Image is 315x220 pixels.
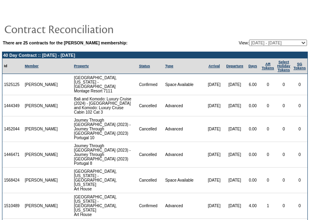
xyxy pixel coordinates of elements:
td: [GEOGRAPHIC_DATA], [US_STATE] - [GEOGRAPHIC_DATA], [US_STATE] Art House [72,168,138,193]
td: 0 [292,193,307,219]
td: 0.00 [245,95,260,116]
a: ARTokens [262,62,274,70]
td: [PERSON_NAME] [23,193,60,219]
a: SGTokens [293,62,306,70]
td: 0 [276,168,292,193]
td: 0.00 [245,142,260,168]
td: Journey Through [GEOGRAPHIC_DATA] (2023) - Journey Through [GEOGRAPHIC_DATA] (2023) Portugal 10 [72,116,138,142]
td: [DATE] [204,142,224,168]
img: pgTtlContractReconciliation.gif [4,21,164,37]
td: Space Available [163,74,204,95]
td: 0 [276,193,292,219]
td: [DATE] [224,116,245,142]
td: 1510489 [2,193,23,219]
a: Arrival [208,64,220,68]
td: [PERSON_NAME] [23,142,60,168]
a: Select HolidayTokens [277,60,291,72]
td: 6.00 [245,74,260,95]
td: [DATE] [224,168,245,193]
td: [GEOGRAPHIC_DATA], [US_STATE] - [GEOGRAPHIC_DATA], [US_STATE] Art House [72,193,138,219]
td: 0 [260,74,276,95]
td: Journey Through [GEOGRAPHIC_DATA] (2023) - Journey Through [GEOGRAPHIC_DATA] (2023) Portugal 8 [72,142,138,168]
td: Advanced [163,95,204,116]
td: Cancelled [138,95,164,116]
b: There are 25 contracts for the [PERSON_NAME] membership: [3,40,128,45]
td: [DATE] [204,74,224,95]
td: 0 [292,74,307,95]
td: Cancelled [138,116,164,142]
td: Bali and Komodo: Luxury Cruise (2024) - [GEOGRAPHIC_DATA] and Komodo: Luxury Cruise Cabin 102 Cat 3 [72,95,138,116]
td: 0.00 [245,116,260,142]
td: 0 [292,168,307,193]
td: [DATE] [204,95,224,116]
td: 1444349 [2,95,23,116]
td: 0 [260,95,276,116]
td: Cancelled [138,142,164,168]
td: Advanced [163,193,204,219]
td: 1452044 [2,116,23,142]
td: 1 [260,193,276,219]
td: Cancelled [138,168,164,193]
td: [DATE] [224,193,245,219]
td: [DATE] [224,74,245,95]
td: [DATE] [224,95,245,116]
a: Departure [226,64,243,68]
td: 0 [292,116,307,142]
td: [DATE] [204,168,224,193]
td: View: [199,40,307,46]
td: [DATE] [204,116,224,142]
td: [GEOGRAPHIC_DATA], [US_STATE] - [GEOGRAPHIC_DATA] Montage Resort 7111 [72,74,138,95]
td: 0 [292,95,307,116]
td: Confirmed [138,74,164,95]
td: 1446471 [2,142,23,168]
td: 0 [260,168,276,193]
td: 1568424 [2,168,23,193]
a: Days [248,64,257,68]
td: Space Available [163,168,204,193]
td: 0 [276,142,292,168]
td: [PERSON_NAME] [23,168,60,193]
a: Status [139,64,150,68]
td: Id [2,58,23,74]
td: [PERSON_NAME] [23,95,60,116]
td: [PERSON_NAME] [23,116,60,142]
td: 0 [276,74,292,95]
td: 0 [260,116,276,142]
td: Advanced [163,142,204,168]
a: Member [25,64,39,68]
td: Advanced [163,116,204,142]
td: [PERSON_NAME] [23,74,60,95]
td: 4.00 [245,193,260,219]
a: Type [165,64,173,68]
td: 0 [260,142,276,168]
td: 40 Day Contract :: [DATE] - [DATE] [2,52,307,58]
td: 0 [276,95,292,116]
td: [DATE] [224,142,245,168]
td: Confirmed [138,193,164,219]
td: 0 [292,142,307,168]
td: 0.00 [245,168,260,193]
td: 1525125 [2,74,23,95]
a: Property [74,64,89,68]
td: 0 [276,116,292,142]
td: [DATE] [204,193,224,219]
